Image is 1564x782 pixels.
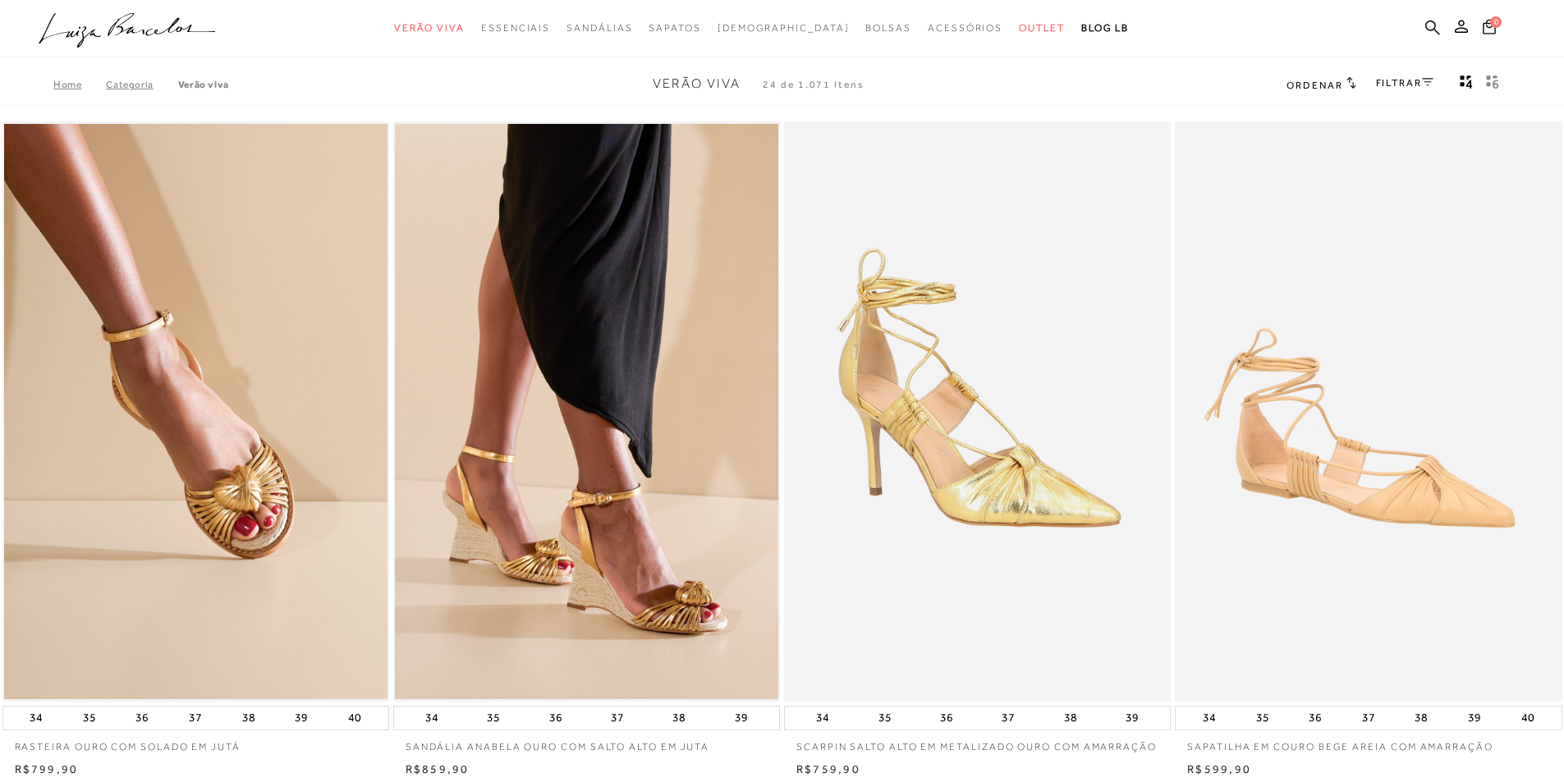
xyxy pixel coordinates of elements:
a: noSubCategoriesText [865,13,911,43]
button: 39 [1463,707,1486,729]
span: Sandálias [566,22,632,34]
span: R$799,90 [15,762,79,775]
a: noSubCategoriesText [649,13,700,43]
button: 36 [131,707,154,729]
span: R$599,90 [1187,762,1251,775]
button: gridText6Desc [1481,74,1504,95]
button: 38 [237,707,260,729]
button: 36 [1304,707,1327,729]
a: noSubCategoriesText [481,13,550,43]
button: 34 [25,707,48,729]
button: Mostrar 4 produtos por linha [1455,74,1478,95]
button: 34 [811,707,834,729]
button: 40 [1516,707,1539,729]
a: FILTRAR [1376,77,1433,89]
span: BLOG LB [1081,22,1129,34]
button: 36 [544,707,567,729]
img: SCARPIN SALTO ALTO EM METALIZADO OURO COM AMARRAÇÃO [786,124,1169,699]
img: RASTEIRA OURO COM SOLADO EM JUTÁ [4,124,388,699]
button: 39 [730,707,753,729]
span: [DEMOGRAPHIC_DATA] [718,22,850,34]
button: 37 [184,707,207,729]
button: 34 [1198,707,1221,729]
a: noSubCategoriesText [718,13,850,43]
span: Outlet [1019,22,1065,34]
a: RASTEIRA OURO COM SOLADO EM JUTÁ RASTEIRA OURO COM SOLADO EM JUTÁ [4,124,388,699]
a: RASTEIRA OURO COM SOLADO EM JUTÁ [2,730,389,754]
span: R$859,90 [406,762,470,775]
button: 35 [482,707,505,729]
button: 39 [290,707,313,729]
button: 37 [1357,707,1380,729]
a: SAPATILHA EM COURO BEGE AREIA COM AMARRAÇÃO SAPATILHA EM COURO BEGE AREIA COM AMARRAÇÃO [1176,124,1560,699]
a: SANDÁLIA ANABELA OURO COM SALTO ALTO EM JUTA [393,730,780,754]
a: Categoria [106,79,177,90]
button: 37 [606,707,629,729]
img: SAPATILHA EM COURO BEGE AREIA COM AMARRAÇÃO [1176,124,1560,699]
span: 0 [1490,16,1502,28]
span: Essenciais [481,22,550,34]
button: 37 [997,707,1020,729]
span: Bolsas [865,22,911,34]
span: R$759,90 [796,762,860,775]
img: SANDÁLIA ANABELA OURO COM SALTO ALTO EM JUTA [395,124,778,699]
button: 35 [1251,707,1274,729]
a: SCARPIN SALTO ALTO EM METALIZADO OURO COM AMARRAÇÃO SCARPIN SALTO ALTO EM METALIZADO OURO COM AMA... [786,124,1169,699]
button: 34 [420,707,443,729]
button: 35 [874,707,897,729]
button: 38 [667,707,690,729]
a: SAPATILHA EM COURO BEGE AREIA COM AMARRAÇÃO [1175,730,1562,754]
a: BLOG LB [1081,13,1129,43]
span: Verão Viva [653,76,741,91]
a: noSubCategoriesText [566,13,632,43]
span: Verão Viva [394,22,465,34]
button: 0 [1478,18,1501,40]
a: Home [53,79,106,90]
a: noSubCategoriesText [1019,13,1065,43]
span: Ordenar [1287,80,1342,91]
span: 24 de 1.071 itens [763,79,865,90]
button: 36 [935,707,958,729]
a: SANDÁLIA ANABELA OURO COM SALTO ALTO EM JUTA SANDÁLIA ANABELA OURO COM SALTO ALTO EM JUTA [395,124,778,699]
button: 40 [343,707,366,729]
button: 38 [1059,707,1082,729]
button: 39 [1121,707,1144,729]
span: Acessórios [928,22,1002,34]
span: Sapatos [649,22,700,34]
button: 35 [78,707,101,729]
a: SCARPIN SALTO ALTO EM METALIZADO OURO COM AMARRAÇÃO [784,730,1171,754]
a: noSubCategoriesText [928,13,1002,43]
button: 38 [1410,707,1433,729]
a: noSubCategoriesText [394,13,465,43]
a: Verão Viva [178,79,229,90]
